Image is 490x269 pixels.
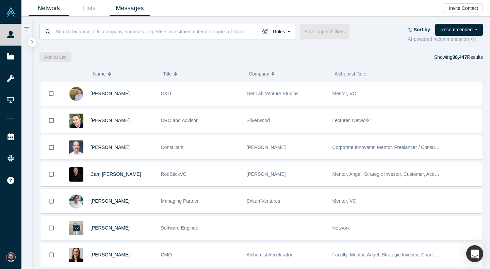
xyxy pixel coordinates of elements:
[414,27,432,32] strong: Sort by:
[41,109,62,132] button: Bookmark
[161,171,186,177] span: RedStickVC
[41,82,62,105] button: Bookmark
[55,23,258,39] input: Search by name, title, company, summary, expertise, investment criteria or topics of focus
[435,24,483,36] button: Recommended
[69,248,83,262] img: Devon Crews's Profile Image
[69,0,110,16] a: Lists
[247,91,299,96] span: GenLab Venture Studios
[93,67,105,81] span: Name
[91,225,130,231] a: [PERSON_NAME]
[91,252,130,257] a: [PERSON_NAME]
[29,0,69,16] a: Network
[258,24,295,39] button: Roles
[334,71,366,77] span: Alchemist Role
[163,67,242,81] button: Title
[332,225,350,231] span: Network
[452,54,467,60] strong: 38,447
[247,198,280,204] span: Shkuri Ventures
[247,252,293,257] span: Alchemist Accelerator
[91,171,141,177] a: Cam [PERSON_NAME]
[6,7,16,17] img: Alchemist Vault Logo
[91,145,130,150] a: [PERSON_NAME]
[408,36,483,43] div: AI-powered recommendation
[444,3,483,13] button: Invite Contact
[6,252,16,262] img: Rafi Wadan's Account
[69,140,83,155] img: Jeff Macon's Profile Image
[249,67,327,81] button: Company
[110,0,150,16] a: Messages
[41,216,62,240] button: Bookmark
[247,145,286,150] span: [PERSON_NAME]
[161,145,184,150] span: Consultant
[332,198,356,204] span: Mentor, VC
[69,167,83,182] img: Cam Crowder's Profile Image
[69,194,83,208] img: Kobi Shkuri's Profile Image
[452,54,483,60] span: Results
[93,67,156,81] button: Name
[161,225,200,231] span: Software Engineer
[332,91,356,96] span: Mentor, VC
[91,198,130,204] a: [PERSON_NAME]
[91,91,130,96] a: [PERSON_NAME]
[69,87,83,101] img: Jeremy Geiger's Profile Image
[91,118,130,123] a: [PERSON_NAME]
[247,171,286,177] span: [PERSON_NAME]
[39,52,71,62] button: Add to List
[41,163,62,186] button: Bookmark
[163,67,172,81] span: Title
[247,118,270,123] span: Silverwood
[161,91,171,96] span: CXO
[69,114,83,128] img: Alexander Shartsis's Profile Image
[41,136,62,159] button: Bookmark
[161,198,199,204] span: Managing Partner
[41,189,62,213] button: Bookmark
[161,118,198,123] span: CRO and Advisor
[161,252,172,257] span: CMO
[300,24,349,39] button: Save applied filters
[41,243,62,267] button: Bookmark
[249,67,269,81] span: Company
[434,52,483,62] div: Showing
[332,118,370,123] span: Lecturer, Network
